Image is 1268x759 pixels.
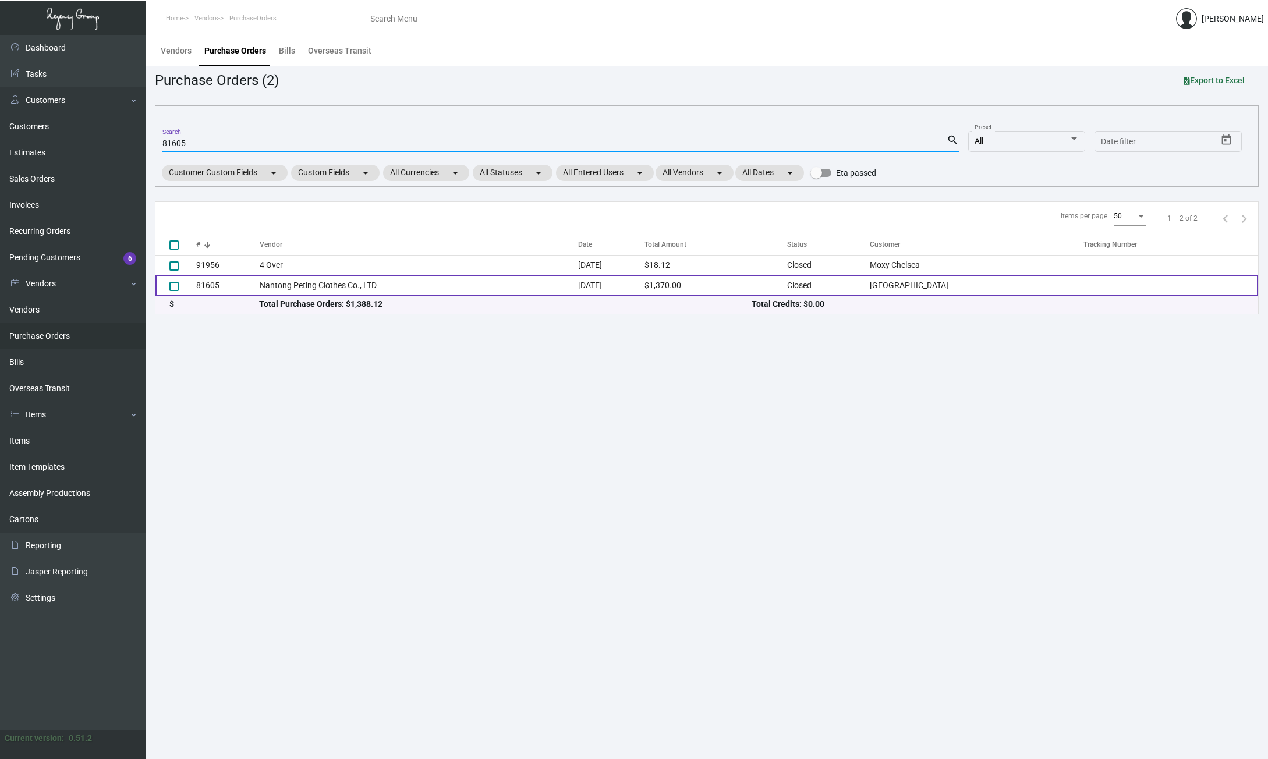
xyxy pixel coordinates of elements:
td: [DATE] [578,275,644,296]
mat-chip: Customer Custom Fields [162,165,288,181]
span: PurchaseOrders [229,15,277,22]
mat-icon: search [947,133,959,147]
td: 81605 [196,275,260,296]
div: Date [578,239,644,250]
td: $18.12 [644,255,787,275]
div: Current version: [5,732,64,744]
div: Overseas Transit [308,45,371,57]
input: End date [1147,137,1203,147]
mat-chip: All Statuses [473,165,552,181]
div: Vendor [260,239,578,250]
mat-chip: All Vendors [656,165,734,181]
td: [DATE] [578,255,644,275]
div: Total Purchase Orders: $1,388.12 [259,298,752,310]
div: Items per page: [1061,211,1109,221]
div: Date [578,239,592,250]
div: Status [787,239,807,250]
td: Closed [787,255,870,275]
button: Next page [1235,209,1253,228]
div: 0.51.2 [69,732,92,744]
div: Total Amount [644,239,787,250]
td: [GEOGRAPHIC_DATA] [870,275,1084,296]
mat-icon: arrow_drop_down [448,166,462,180]
td: Nantong Peting Clothes Co., LTD [260,275,578,296]
mat-icon: arrow_drop_down [532,166,546,180]
span: Export to Excel [1184,76,1245,85]
div: Customer [870,239,1084,250]
div: [PERSON_NAME] [1202,13,1264,25]
span: Eta passed [836,166,876,180]
div: Purchase Orders [204,45,266,57]
div: Vendor [260,239,282,250]
div: # [196,239,260,250]
div: Total Credits: $0.00 [752,298,1244,310]
mat-icon: arrow_drop_down [267,166,281,180]
img: admin@bootstrapmaster.com [1176,8,1197,29]
div: Purchase Orders (2) [155,70,279,91]
mat-chip: All Dates [735,165,804,181]
span: 50 [1114,212,1122,220]
div: Tracking Number [1083,239,1258,250]
div: Total Amount [644,239,686,250]
mat-chip: Custom Fields [291,165,380,181]
td: 91956 [196,255,260,275]
mat-select: Items per page: [1114,212,1146,221]
div: Status [787,239,870,250]
mat-icon: arrow_drop_down [783,166,797,180]
div: 1 – 2 of 2 [1167,213,1198,224]
td: Closed [787,275,870,296]
div: $ [169,298,259,310]
div: Customer [870,239,900,250]
input: Start date [1101,137,1137,147]
mat-chip: All Entered Users [556,165,654,181]
div: Bills [279,45,295,57]
button: Previous page [1216,209,1235,228]
div: Tracking Number [1083,239,1137,250]
mat-chip: All Currencies [383,165,469,181]
td: $1,370.00 [644,275,787,296]
td: Moxy Chelsea [870,255,1084,275]
button: Export to Excel [1174,70,1254,91]
div: # [196,239,200,250]
span: Vendors [194,15,218,22]
div: Vendors [161,45,192,57]
button: Open calendar [1217,131,1236,150]
mat-icon: arrow_drop_down [359,166,373,180]
td: 4 Over [260,255,578,275]
span: All [975,136,983,146]
mat-icon: arrow_drop_down [713,166,727,180]
mat-icon: arrow_drop_down [633,166,647,180]
span: Home [166,15,183,22]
